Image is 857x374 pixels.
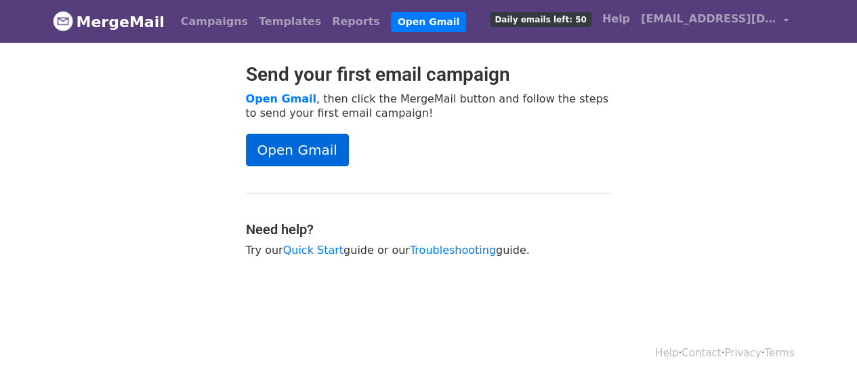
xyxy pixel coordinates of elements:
[764,347,794,359] a: Terms
[484,5,596,33] a: Daily emails left: 50
[246,134,349,166] a: Open Gmail
[246,221,612,238] h4: Need help?
[682,347,721,359] a: Contact
[283,244,343,257] a: Quick Start
[635,5,794,37] a: [EMAIL_ADDRESS][DOMAIN_NAME]
[655,347,678,359] a: Help
[175,8,253,35] a: Campaigns
[53,7,165,36] a: MergeMail
[410,244,496,257] a: Troubleshooting
[246,92,316,105] a: Open Gmail
[391,12,466,32] a: Open Gmail
[597,5,635,33] a: Help
[246,63,612,86] h2: Send your first email campaign
[641,11,776,27] span: [EMAIL_ADDRESS][DOMAIN_NAME]
[490,12,591,27] span: Daily emails left: 50
[327,8,385,35] a: Reports
[253,8,327,35] a: Templates
[789,309,857,374] iframe: Chat Widget
[246,92,612,120] p: , then click the MergeMail button and follow the steps to send your first email campaign!
[53,11,73,31] img: MergeMail logo
[724,347,761,359] a: Privacy
[246,243,612,257] p: Try our guide or our guide.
